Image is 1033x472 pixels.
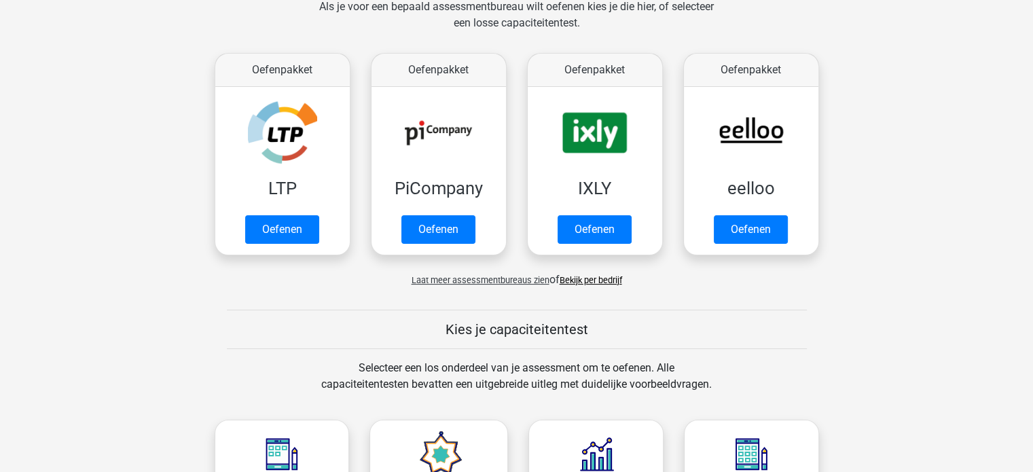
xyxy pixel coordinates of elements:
a: Oefenen [714,215,788,244]
a: Oefenen [558,215,632,244]
h5: Kies je capaciteitentest [227,321,807,338]
div: of [204,261,829,288]
div: Selecteer een los onderdeel van je assessment om te oefenen. Alle capaciteitentesten bevatten een... [308,360,725,409]
a: Oefenen [401,215,475,244]
a: Bekijk per bedrijf [560,275,622,285]
a: Oefenen [245,215,319,244]
span: Laat meer assessmentbureaus zien [412,275,549,285]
